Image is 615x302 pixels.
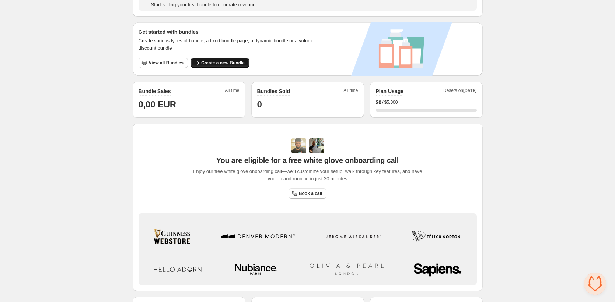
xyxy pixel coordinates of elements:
span: $ 0 [376,99,382,106]
span: [DATE] [463,88,476,93]
span: Book a call [299,191,322,196]
span: Create a new Bundle [201,60,245,66]
h2: Bundle Sales [139,88,171,95]
span: All time [225,88,239,96]
img: Adi [291,138,306,153]
span: Enjoy our free white glove onboarding call—we'll customize your setup, walk through key features,... [189,168,426,182]
span: Create various types of bundle, a fixed bundle page, a dynamic bundle or a volume discount bundle [139,37,322,52]
span: View all Bundles [149,60,184,66]
span: Start selling your first bundle to generate revenue. [151,1,257,8]
h2: Bundles Sold [257,88,290,95]
span: You are eligible for a free white glove onboarding call [216,156,399,165]
div: / [376,99,477,106]
button: View all Bundles [139,58,188,68]
h2: Plan Usage [376,88,403,95]
h3: Get started with bundles [139,28,322,36]
div: Open de chat [584,273,606,295]
img: Prakhar [309,138,324,153]
span: All time [343,88,358,96]
h1: 0,00 EUR [139,99,240,110]
h1: 0 [257,99,358,110]
a: Book a call [289,188,326,199]
span: Resets on [443,88,477,96]
span: $5,000 [384,99,398,105]
button: Create a new Bundle [191,58,249,68]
